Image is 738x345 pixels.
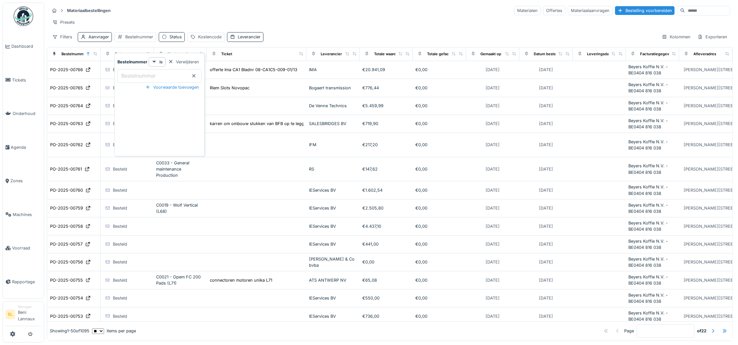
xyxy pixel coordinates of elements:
[415,313,463,319] div: €0,00
[539,166,553,172] div: [DATE]
[115,51,126,57] div: Status
[628,202,677,214] div: Beyers Koffie N.V. - BE0404 816 038
[113,67,127,73] div: Besteld
[539,121,553,127] div: [DATE]
[539,85,553,91] div: [DATE]
[309,121,357,127] div: SALESBRIDGES BV
[415,142,463,148] div: €0,00
[362,166,410,172] div: €147,62
[11,144,41,150] span: Agenda
[309,313,357,319] div: IEServices BV
[12,77,41,83] span: Tickets
[628,82,677,94] div: Beyers Koffie N.V. - BE0404 816 038
[415,295,463,301] div: €0,00
[628,184,677,196] div: Beyers Koffie N.V. - BE0404 816 038
[362,187,410,193] div: €1.602,54
[659,32,693,42] div: Kolommen
[50,328,89,334] div: Showing 1 - 50 of 1095
[309,103,357,109] div: De Venne Technics
[13,110,41,117] span: Onderhoud
[12,279,41,285] span: Rapportage
[309,142,357,148] div: IFM
[309,256,357,268] div: [PERSON_NAME] & Co bvba
[415,259,463,265] div: €0,00
[628,238,677,250] div: Beyers Koffie N.V. - BE0404 816 038
[362,295,410,301] div: €550,00
[628,118,677,130] div: Beyers Koffie N.V. - BE0404 816 038
[156,160,205,179] div: C0033 - General maintenance Production
[309,187,357,193] div: IEServices BV
[321,51,342,57] div: Leverancier
[480,51,501,57] div: Gemaakt op
[486,313,500,319] div: [DATE]
[539,142,553,148] div: [DATE]
[113,103,127,109] div: Besteld
[362,103,410,109] div: €5.459,99
[486,121,500,127] div: [DATE]
[50,277,83,283] div: PO-2025-00755
[587,51,616,57] div: Leveringsdatum
[169,34,182,40] div: Status
[415,277,463,283] div: €0,00
[415,223,463,229] div: €0,00
[117,59,147,65] strong: Bestelnummer
[539,313,553,319] div: [DATE]
[50,313,83,319] div: PO-2025-00753
[49,18,78,27] div: Presets
[628,220,677,232] div: Beyers Koffie N.V. - BE0404 816 038
[486,295,500,301] div: [DATE]
[628,256,677,268] div: Beyers Koffie N.V. - BE0404 816 038
[539,259,553,265] div: [DATE]
[362,313,410,319] div: €736,00
[210,277,272,283] div: connectoren motoren unika L71
[50,121,83,127] div: PO-2025-00763
[50,85,83,91] div: PO-2025-00765
[628,139,677,151] div: Beyers Koffie N.V. - BE0404 816 038
[198,34,221,40] div: Kostencode
[113,313,127,319] div: Besteld
[6,310,15,319] li: BL
[50,295,83,301] div: PO-2025-00754
[415,103,463,109] div: €0,00
[543,6,565,15] div: Offertes
[156,202,205,214] div: C0019 - Wolf Vertical (L68)
[362,241,410,247] div: €441,00
[13,211,41,218] span: Machines
[628,64,677,76] div: Beyers Koffie N.V. - BE0404 816 038
[166,57,202,66] div: Verwijderen
[309,277,357,283] div: ATS ANTWERP NV
[374,51,413,57] div: Totale waarde besteld
[514,6,541,15] div: Materialen
[113,259,127,265] div: Besteld
[415,67,463,73] div: €0,00
[120,72,157,80] label: Bestelnummer
[427,51,478,57] div: Totale gefactureerde waarde
[210,85,249,91] div: Riem Slots Novopac
[238,34,261,40] div: Leverancier
[168,51,190,57] div: Kostencode
[12,245,41,251] span: Voorraad
[486,277,500,283] div: [DATE]
[50,241,83,247] div: PO-2025-00757
[486,241,500,247] div: [DATE]
[539,277,553,283] div: [DATE]
[486,166,500,172] div: [DATE]
[50,142,83,148] div: PO-2025-00762
[113,142,127,148] div: Besteld
[50,67,83,73] div: PO-2025-00766
[11,43,41,49] span: Dashboard
[113,166,127,172] div: Besteld
[309,85,357,91] div: Bogaert transmission
[486,103,500,109] div: [DATE]
[697,328,706,334] strong: of 22
[18,304,41,325] li: Beni Lannaux
[486,205,500,211] div: [DATE]
[539,223,553,229] div: [DATE]
[415,187,463,193] div: €0,00
[309,295,357,301] div: IEServices BV
[309,166,357,172] div: RS
[362,67,410,73] div: €20.941,09
[415,121,463,127] div: €0,00
[534,51,559,57] div: Datum besteld
[640,51,676,57] div: Facturatiegegevens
